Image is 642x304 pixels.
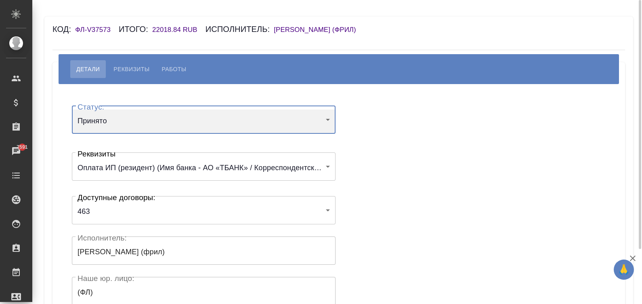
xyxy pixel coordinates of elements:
h6: Код: [52,25,75,34]
a: [PERSON_NAME] (фрил) [274,27,364,33]
span: 🙏 [617,261,631,278]
span: 7591 [12,143,32,151]
span: Детали [76,64,100,74]
h6: 22018.84 RUB [152,26,206,34]
h6: ФЛ-V37573 [75,26,119,34]
div: 463 [72,200,336,224]
span: Работы [162,64,187,74]
h6: [PERSON_NAME] (фрил) [274,26,364,34]
a: 7591 [2,141,30,161]
div: Оплата ИП (резидент) (Имя банка - АО «ТБАНК» / Корреспондентский счет - 30101810145250000974 / БИ... [72,156,336,180]
h6: Итого: [119,25,152,34]
button: 🙏 [614,260,634,280]
h6: Исполнитель: [206,25,274,34]
span: Реквизиты [113,64,149,74]
div: Принято [72,110,336,133]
